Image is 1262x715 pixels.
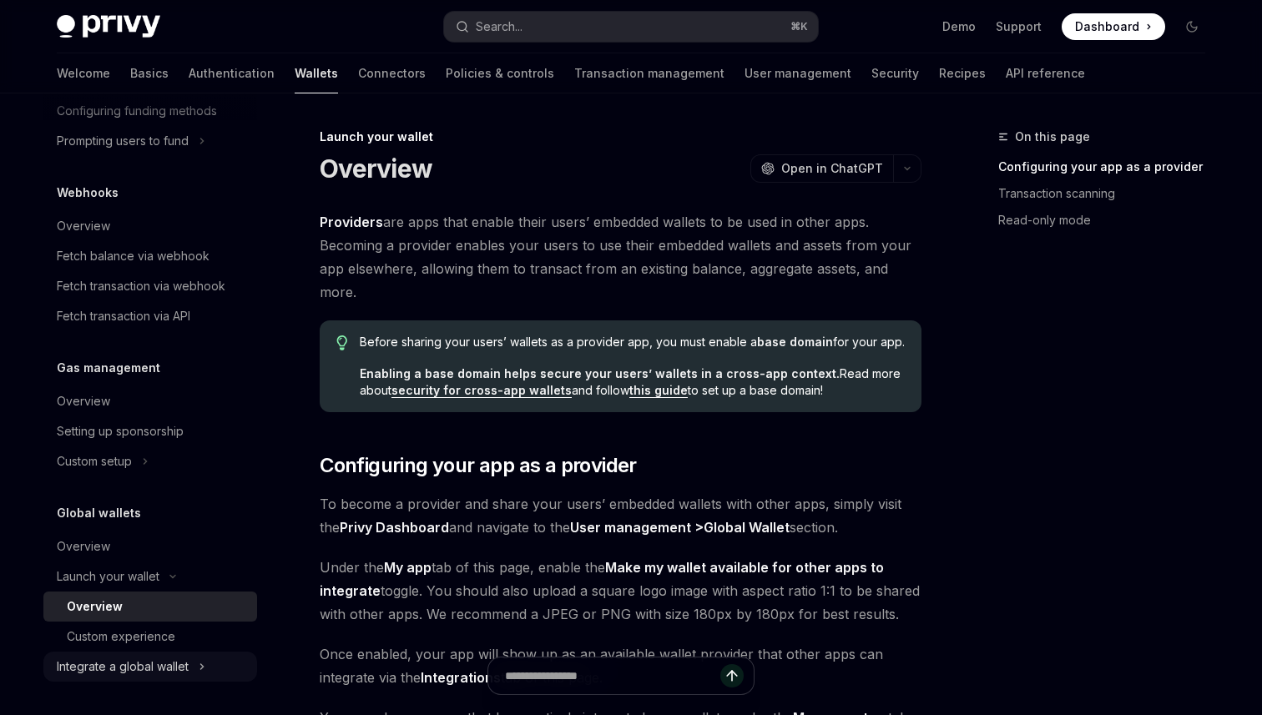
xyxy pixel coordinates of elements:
a: Support [996,18,1042,35]
button: Open in ChatGPT [750,154,893,183]
div: Fetch balance via webhook [57,246,209,266]
div: Custom experience [67,627,175,647]
a: Demo [942,18,976,35]
strong: Enabling a base domain helps secure your users’ wallets in a cross-app context. [360,366,840,380]
div: Launch your wallet [57,566,159,587]
a: Setting up sponsorship [43,416,257,446]
h5: Webhooks [57,183,119,203]
div: Fetch transaction via API [57,306,190,326]
a: Authentication [189,53,275,93]
h1: Overview [320,154,432,184]
span: Read more about and follow to set up a base domain! [360,365,905,399]
a: Security [871,53,919,93]
strong: User management > [570,519,790,536]
div: Launch your wallet [320,128,921,145]
div: Search... [476,17,522,37]
strong: Make my wallet available for other apps to integrate [320,559,884,599]
a: Fetch transaction via webhook [43,271,257,301]
div: Overview [57,216,110,236]
a: Connectors [358,53,426,93]
span: Before sharing your users’ wallets as a provider app, you must enable a for your app. [360,334,905,350]
a: Overview [43,386,257,416]
a: Overview [43,211,257,241]
a: Recipes [939,53,986,93]
a: Global Wallet [704,519,790,536]
strong: Providers [320,214,383,230]
span: Open in ChatGPT [781,160,883,177]
a: Read-only mode [998,207,1219,234]
a: Welcome [57,53,110,93]
span: Dashboard [1075,18,1139,35]
h5: Gas management [57,358,160,378]
a: Policies & controls [446,53,554,93]
a: Transaction management [574,53,724,93]
div: Overview [57,391,110,411]
button: Send message [720,664,744,687]
span: On this page [1015,127,1090,147]
a: Fetch transaction via API [43,301,257,331]
a: this guide [629,383,688,398]
a: Wallets [295,53,338,93]
img: dark logo [57,15,160,38]
a: User management [745,53,851,93]
div: Overview [67,597,123,617]
a: Transaction scanning [998,180,1219,207]
button: Search...⌘K [444,12,818,42]
span: To become a provider and share your users’ embedded wallets with other apps, simply visit the and... [320,492,921,539]
a: Overview [43,531,257,561]
div: Overview [57,536,110,556]
a: Custom experience [43,622,257,652]
span: Configuring your app as a provider [320,452,637,479]
div: Integrate a global wallet [57,657,189,677]
a: security for cross-app wallets [391,383,572,398]
svg: Tip [336,335,348,350]
a: Overview [43,592,257,622]
strong: base domain [757,335,833,349]
a: API reference [1006,53,1085,93]
strong: My app [384,559,432,576]
a: My app [384,559,432,577]
span: Under the tab of this page, enable the toggle. You should also upload a square logo image with as... [320,556,921,626]
a: Fetch balance via webhook [43,241,257,271]
strong: Privy Dashboard [340,519,449,536]
span: Once enabled, your app will show up as an available wallet provider that other apps can integrate... [320,642,921,689]
button: Toggle dark mode [1179,13,1205,40]
span: ⌘ K [790,20,808,33]
span: are apps that enable their users’ embedded wallets to be used in other apps. Becoming a provider ... [320,210,921,304]
a: Basics [130,53,169,93]
a: Configuring your app as a provider [998,154,1219,180]
div: Fetch transaction via webhook [57,276,225,296]
div: Setting up sponsorship [57,421,184,441]
div: Custom setup [57,451,132,471]
h5: Global wallets [57,503,141,523]
div: Prompting users to fund [57,131,189,151]
a: Dashboard [1062,13,1165,40]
